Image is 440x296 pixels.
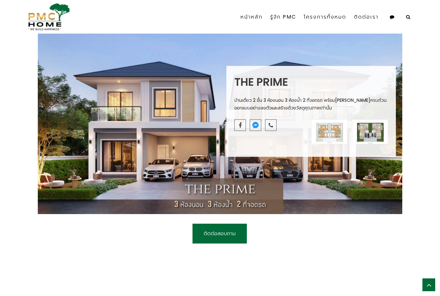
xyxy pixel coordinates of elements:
[234,96,388,112] p: บ้านเดี่ยว 2 ชั้น 3 ห้องนอน 3 ห้องน้ำ 2 ที่จอดรถ พร้อม[PERSON_NAME]ครบถ้วน ออกแบบอย่างลงตัวและสร้...
[192,224,247,244] a: ติดต่อสอบถาม
[350,6,382,28] a: ติดต่อเรา
[300,6,350,28] a: โครงการทั้งหมด
[266,6,300,28] a: รู้จัก PMC
[26,3,70,30] img: pmc-logo
[237,6,266,28] a: หน้าหลัก
[234,74,288,90] span: The Prime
